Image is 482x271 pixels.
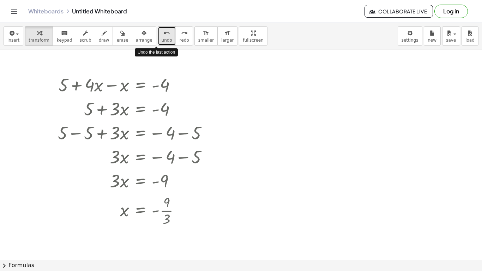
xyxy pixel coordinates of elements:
[132,26,156,46] button: arrange
[446,38,456,43] span: save
[217,26,237,46] button: format_sizelarger
[113,26,132,46] button: erase
[28,8,64,15] a: Whiteboards
[163,29,170,37] i: undo
[198,38,214,43] span: smaller
[158,26,176,46] button: undoundo
[398,26,422,46] button: settings
[424,26,441,46] button: new
[57,38,72,43] span: keypad
[243,38,263,43] span: fullscreen
[8,6,20,17] button: Toggle navigation
[95,26,113,46] button: draw
[465,38,475,43] span: load
[181,29,188,37] i: redo
[25,26,53,46] button: transform
[162,38,172,43] span: undo
[61,29,68,37] i: keyboard
[76,26,95,46] button: scrub
[224,29,231,37] i: format_size
[7,38,19,43] span: insert
[4,26,23,46] button: insert
[135,48,178,56] div: Undo the last action
[80,38,91,43] span: scrub
[176,26,193,46] button: redoredo
[29,38,49,43] span: transform
[53,26,76,46] button: keyboardkeypad
[136,38,152,43] span: arrange
[221,38,234,43] span: larger
[99,38,109,43] span: draw
[370,8,427,14] span: Collaborate Live
[428,38,436,43] span: new
[434,5,468,18] button: Log in
[462,26,478,46] button: load
[442,26,460,46] button: save
[116,38,128,43] span: erase
[203,29,209,37] i: format_size
[180,38,189,43] span: redo
[364,5,433,18] button: Collaborate Live
[194,26,218,46] button: format_sizesmaller
[239,26,267,46] button: fullscreen
[402,38,418,43] span: settings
